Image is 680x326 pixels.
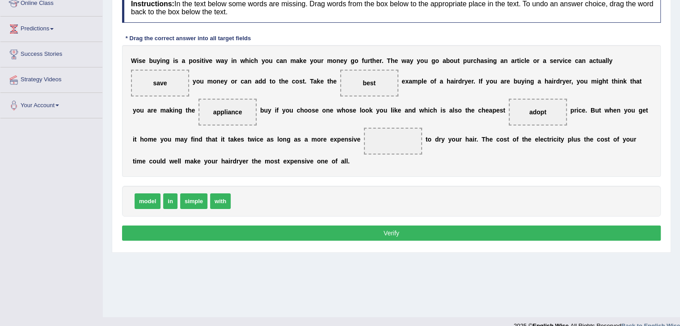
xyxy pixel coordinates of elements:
b: g [493,57,497,64]
b: o [361,107,365,114]
div: * Drag the correct answer into all target fields [122,34,254,42]
b: s [312,107,315,114]
b: r [553,78,556,85]
b: e [397,107,401,114]
b: h [281,78,285,85]
b: f [362,57,364,64]
b: o [308,107,312,114]
b: e [192,107,195,114]
b: d [556,78,560,85]
span: Drop target [509,99,567,125]
b: i [200,57,202,64]
b: m [591,78,596,85]
b: u [384,107,388,114]
b: a [636,78,640,85]
b: k [169,107,173,114]
b: s [196,57,200,64]
b: i [173,107,174,114]
b: c [430,107,433,114]
b: t [517,57,519,64]
b: w [337,107,342,114]
b: u [598,57,602,64]
b: m [412,78,418,85]
b: c [521,57,524,64]
b: f [276,107,279,114]
b: b [260,107,264,114]
b: y [310,57,313,64]
b: o [380,107,384,114]
b: a [501,78,504,85]
b: i [249,57,251,64]
b: e [468,78,471,85]
span: Drop target [131,70,189,96]
b: r [151,107,153,114]
b: i [524,78,526,85]
b: s [550,57,553,64]
b: h [254,57,258,64]
b: a [405,107,408,114]
b: s [175,57,178,64]
b: l [422,78,423,85]
b: d [458,78,462,85]
b: t [279,78,281,85]
b: i [275,107,277,114]
b: n [233,57,237,64]
b: n [217,78,221,85]
span: Drop target [340,70,398,96]
b: i [428,107,430,114]
b: c [292,78,296,85]
b: u [364,57,368,64]
b: h [300,107,304,114]
b: c [575,57,579,64]
b: o [333,57,337,64]
span: best [363,79,376,87]
b: l [605,57,607,64]
b: h [342,107,346,114]
b: e [153,107,157,114]
b: y [521,78,525,85]
b: h [391,57,395,64]
b: e [353,107,356,114]
button: Verify [122,226,661,241]
b: h [424,107,428,114]
b: o [435,57,439,64]
b: n [582,57,586,64]
b: a [439,78,443,85]
b: d [258,78,262,85]
b: e [303,57,307,64]
b: o [272,78,276,85]
b: r [367,57,370,64]
b: o [296,78,300,85]
b: h [188,107,192,114]
b: a [500,57,504,64]
b: r [462,78,464,85]
b: u [269,57,273,64]
b: e [507,78,510,85]
b: u [140,107,144,114]
b: d [412,107,416,114]
b: T [310,78,313,85]
b: c [564,57,568,64]
b: g [431,57,435,64]
b: a [221,57,224,64]
b: . [305,78,307,85]
b: . [473,78,475,85]
b: y [156,57,160,64]
b: e [568,57,571,64]
b: e [486,107,489,114]
b: l [360,107,362,114]
b: t [270,78,272,85]
b: m [207,78,212,85]
b: r [557,57,559,64]
b: y [609,57,612,64]
b: k [394,107,398,114]
b: e [423,78,427,85]
b: h [467,107,471,114]
b: a [409,78,412,85]
b: i [137,57,139,64]
b: e [376,57,380,64]
b: m [160,107,165,114]
b: a [148,107,151,114]
b: i [173,57,175,64]
b: r [504,78,506,85]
